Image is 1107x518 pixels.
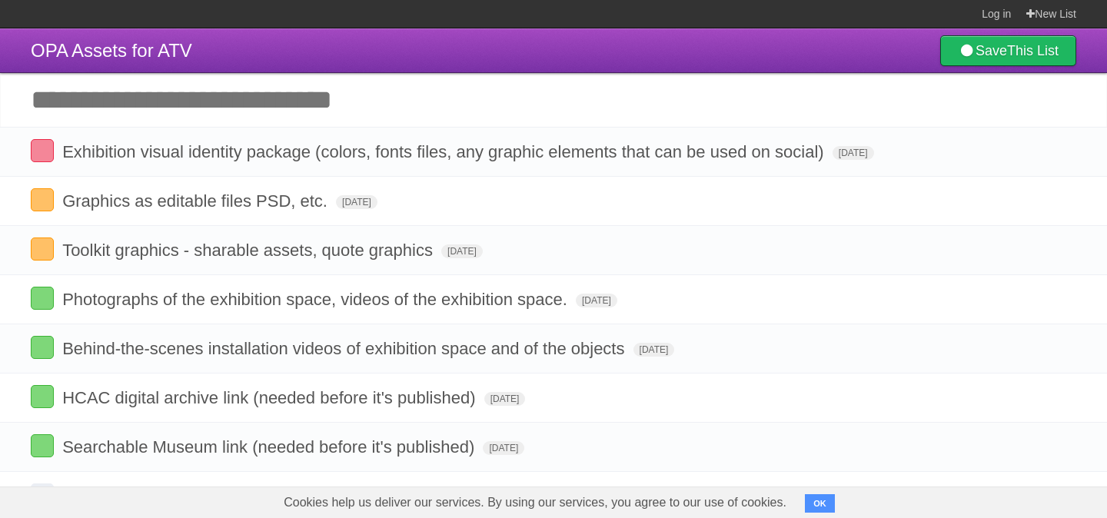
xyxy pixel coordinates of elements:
span: [DATE] [336,195,377,209]
label: Done [31,139,54,162]
label: Done [31,336,54,359]
label: Done [31,237,54,261]
span: [DATE] [833,146,874,160]
label: Done [31,483,54,506]
span: Exhibition visual identity package (colors, fonts files, any graphic elements that can be used on... [62,142,828,161]
label: Done [31,385,54,408]
span: OPA Assets for ATV [31,40,192,61]
span: [DATE] [441,244,483,258]
span: HCAC digital archive link (needed before it's published) [62,388,479,407]
label: Done [31,434,54,457]
button: OK [805,494,835,513]
label: Done [31,188,54,211]
span: [DATE] [484,392,526,406]
span: Behind-the-scenes installation videos of exhibition space and of the objects [62,339,628,358]
a: SaveThis List [940,35,1076,66]
span: Searchable Museum link (needed before it's published) [62,437,478,457]
span: [DATE] [576,294,617,307]
span: [DATE] [633,343,675,357]
span: Photographs of the exhibition space, videos of the exhibition space. [62,290,571,309]
span: [DATE] [483,441,524,455]
span: Graphics as editable files PSD, etc. [62,191,331,211]
label: Done [31,287,54,310]
span: Cookies help us deliver our services. By using our services, you agree to our use of cookies. [268,487,802,518]
span: Toolkit graphics - sharable assets, quote graphics [62,241,437,260]
b: This List [1007,43,1059,58]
